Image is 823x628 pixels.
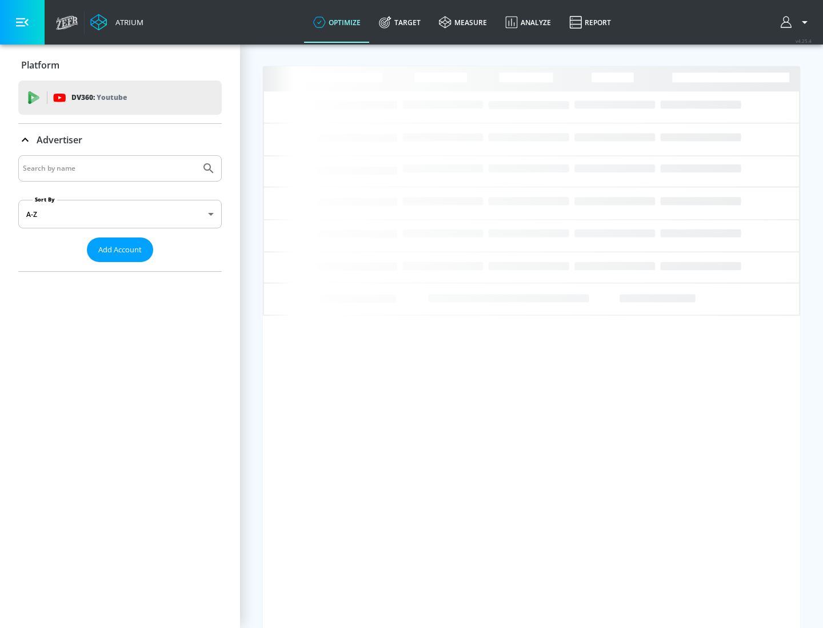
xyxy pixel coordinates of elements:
[18,124,222,156] div: Advertiser
[90,14,143,31] a: Atrium
[111,17,143,27] div: Atrium
[430,2,496,43] a: measure
[18,80,222,115] div: DV360: Youtube
[370,2,430,43] a: Target
[560,2,620,43] a: Report
[496,2,560,43] a: Analyze
[37,134,82,146] p: Advertiser
[18,200,222,228] div: A-Z
[18,155,222,271] div: Advertiser
[18,262,222,271] nav: list of Advertiser
[98,243,142,256] span: Add Account
[97,91,127,103] p: Youtube
[304,2,370,43] a: optimize
[18,49,222,81] div: Platform
[23,161,196,176] input: Search by name
[33,196,57,203] label: Sort By
[87,237,153,262] button: Add Account
[71,91,127,104] p: DV360:
[21,59,59,71] p: Platform
[796,38,812,44] span: v 4.25.4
